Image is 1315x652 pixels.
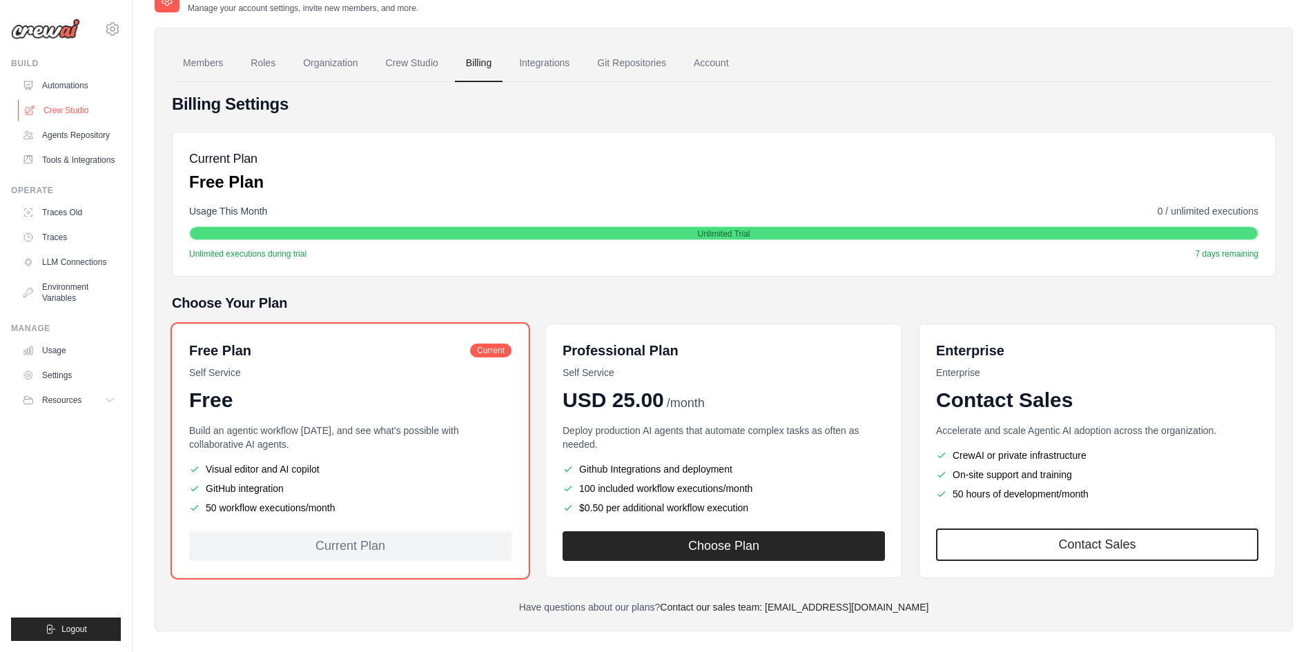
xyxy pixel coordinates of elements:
a: Traces [17,226,121,248]
a: Environment Variables [17,276,121,309]
li: CrewAI or private infrastructure [936,448,1258,462]
a: Crew Studio [375,45,449,82]
span: Unlimited executions during trial [189,248,306,259]
li: 50 hours of development/month [936,487,1258,501]
div: Contact Sales [936,388,1258,413]
h4: Billing Settings [172,93,1276,115]
li: $0.50 per additional workflow execution [563,501,885,515]
li: Visual editor and AI copilot [189,462,512,476]
div: Build [11,58,121,69]
a: Git Repositories [586,45,677,82]
a: Traces Old [17,201,121,224]
span: 7 days remaining [1196,248,1258,259]
a: Members [172,45,234,82]
p: Self Service [189,366,512,379]
div: Manage [11,323,121,334]
span: Logout [61,624,87,635]
a: Crew Studio [18,99,122,121]
p: Accelerate and scale Agentic AI adoption across the organization. [936,424,1258,437]
a: Billing [455,45,503,82]
h6: Free Plan [189,341,251,360]
p: Self Service [563,366,885,379]
p: Free Plan [189,171,264,193]
li: GitHub integration [189,482,512,495]
button: Logout [11,618,121,641]
a: Agents Repository [17,124,121,146]
a: Integrations [508,45,581,82]
p: Enterprise [936,366,1258,379]
button: Choose Plan [563,531,885,561]
span: /month [667,394,705,413]
button: Resources [17,389,121,411]
span: Resources [42,395,81,406]
div: Operate [11,185,121,196]
a: Settings [17,364,121,386]
li: On-site support and training [936,468,1258,482]
a: LLM Connections [17,251,121,273]
p: Build an agentic workflow [DATE], and see what's possible with collaborative AI agents. [189,424,512,451]
span: Current [470,344,512,357]
li: 100 included workflow executions/month [563,482,885,495]
h6: Professional Plan [563,341,679,360]
a: Usage [17,339,121,362]
p: Deploy production AI agents that automate complex tasks as often as needed. [563,424,885,451]
a: Contact our sales team: [EMAIL_ADDRESS][DOMAIN_NAME] [660,602,928,613]
li: Github Integrations and deployment [563,462,885,476]
h5: Current Plan [189,149,264,168]
h6: Enterprise [936,341,1258,360]
div: Current Plan [189,531,512,561]
span: USD 25.00 [563,388,664,413]
p: Manage your account settings, invite new members, and more. [188,3,418,14]
a: Account [683,45,740,82]
div: Free [189,388,512,413]
span: Usage This Month [189,204,267,218]
li: 50 workflow executions/month [189,501,512,515]
a: Roles [240,45,286,82]
span: 0 / unlimited executions [1158,204,1258,218]
a: Tools & Integrations [17,149,121,171]
img: Logo [11,19,80,39]
a: Organization [292,45,369,82]
a: Automations [17,75,121,97]
span: Unlimited Trial [697,228,750,239]
a: Contact Sales [936,528,1258,561]
h5: Choose Your Plan [172,293,1276,313]
p: Have questions about our plans? [172,600,1276,614]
